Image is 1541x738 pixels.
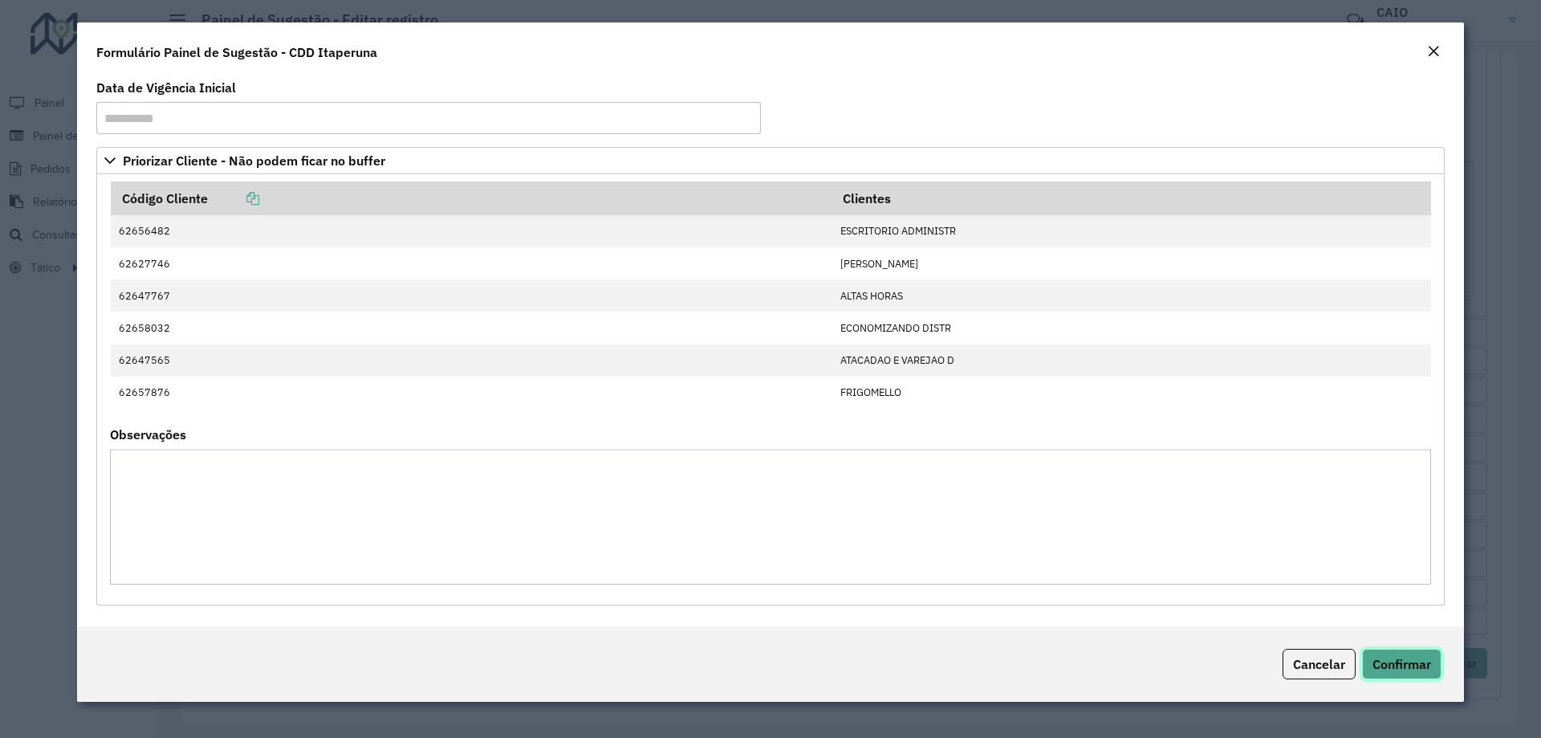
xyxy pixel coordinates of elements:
td: 62627746 [111,247,832,279]
th: Código Cliente [111,181,832,215]
td: ESCRITORIO ADMINISTR [832,215,1431,247]
span: Cancelar [1293,656,1345,672]
h4: Formulário Painel de Sugestão - CDD Itaperuna [96,43,377,62]
button: Cancelar [1283,649,1356,679]
label: Observações [110,425,186,444]
td: [PERSON_NAME] [832,247,1431,279]
a: Priorizar Cliente - Não podem ficar no buffer [96,147,1445,174]
td: 62656482 [111,215,832,247]
td: 62647767 [111,279,832,312]
th: Clientes [832,181,1431,215]
td: ALTAS HORAS [832,279,1431,312]
div: Priorizar Cliente - Não podem ficar no buffer [96,174,1445,605]
em: Fechar [1427,45,1440,58]
a: Copiar [208,190,259,206]
td: ECONOMIZANDO DISTR [832,312,1431,344]
span: Priorizar Cliente - Não podem ficar no buffer [123,154,385,167]
td: 62647565 [111,345,832,377]
td: 62658032 [111,312,832,344]
td: 62657876 [111,377,832,409]
button: Close [1422,42,1445,63]
td: FRIGOMELLO [832,377,1431,409]
label: Data de Vigência Inicial [96,78,236,97]
td: ATACADAO E VAREJAO D [832,345,1431,377]
span: Confirmar [1372,656,1431,672]
button: Confirmar [1362,649,1441,679]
